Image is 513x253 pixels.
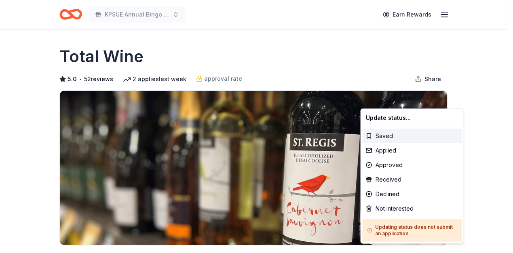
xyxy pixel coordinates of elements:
div: Not interested [362,201,462,216]
div: Approved [362,158,462,172]
h5: Updating status does not submit an application [367,224,457,237]
div: Update status... [362,111,462,125]
div: Saved [362,129,462,143]
div: Applied [362,143,462,158]
span: KPSUE Annual Bingo Night [105,10,169,19]
div: Received [362,172,462,187]
div: Declined [362,187,462,201]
